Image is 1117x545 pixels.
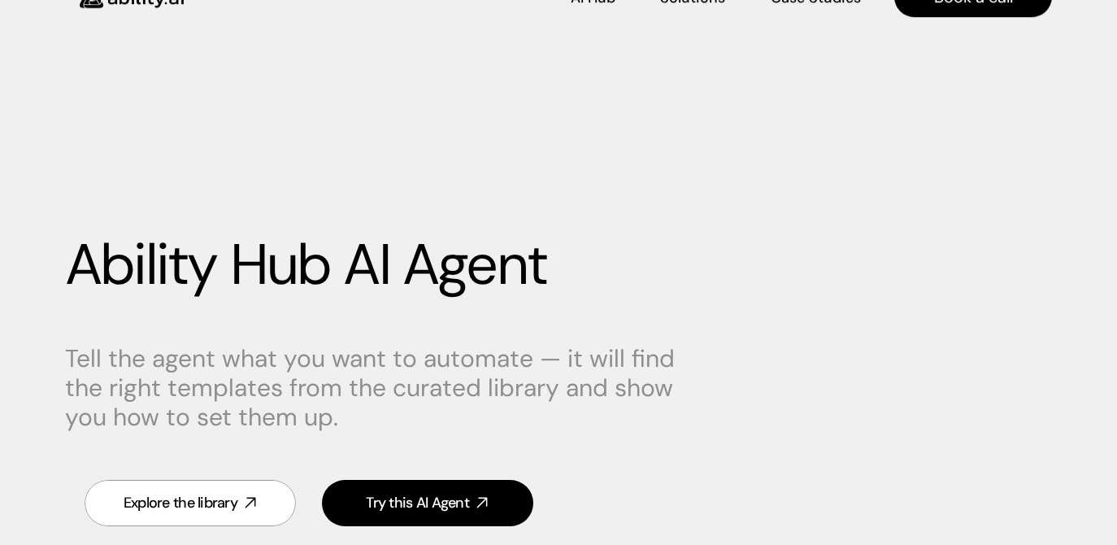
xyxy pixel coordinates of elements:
[85,480,296,526] a: Explore the library
[65,344,683,432] p: Tell the agent what you want to automate — it will find the right templates from the curated libr...
[65,231,1052,299] h1: Ability Hub AI Agent
[124,493,237,513] div: Explore the library
[366,493,469,513] div: Try this AI Agent
[322,480,533,526] a: Try this AI Agent
[92,153,276,169] h3: Free-to-use in our Slack community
